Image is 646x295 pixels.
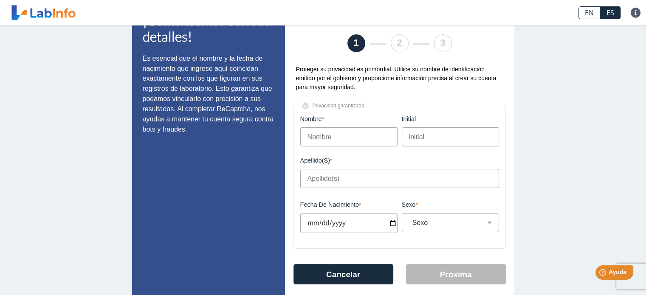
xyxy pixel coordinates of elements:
label: initial [402,115,499,122]
iframe: Help widget launcher [570,262,637,286]
input: MM/DD/YYYY [300,213,398,233]
li: 1 [347,34,365,52]
a: EN [578,6,600,19]
input: Apellido(s) [300,169,499,188]
img: lock.png [302,102,308,109]
label: Nombre [300,115,398,122]
span: Privacidad garantizada [308,103,373,109]
div: Proteger su privacidad es primordial. Utilice su nombre de identificación emitido por el gobierno... [293,65,506,92]
input: Nombre [300,127,398,146]
label: Apellido(s) [300,157,499,164]
label: Fecha de Nacimiento [300,201,398,208]
button: Próxima [406,264,506,284]
input: initial [402,127,499,146]
li: 2 [391,34,409,52]
h1: ¡Comencemos con sus detalles! [143,12,274,45]
p: Es esencial que el nombre y la fecha de nacimiento que ingrese aquí coincidan exactamente con los... [143,53,274,135]
a: ES [600,6,621,19]
button: Cancelar [293,264,393,284]
li: 3 [434,34,452,52]
label: Sexo [402,201,499,208]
